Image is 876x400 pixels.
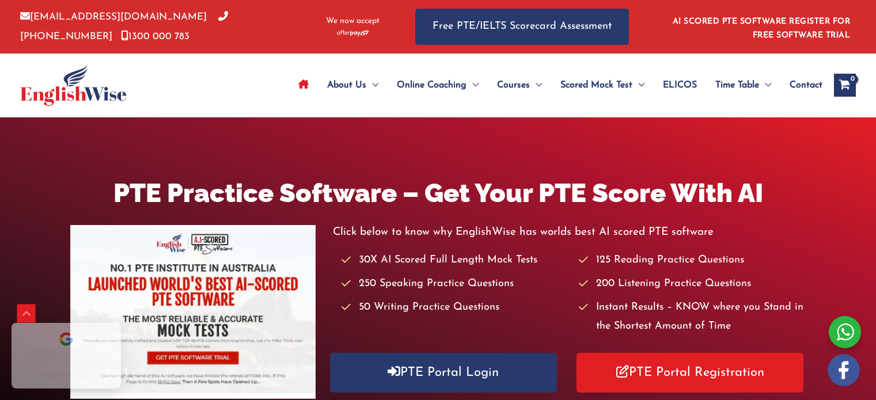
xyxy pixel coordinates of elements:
a: PTE Portal Registration [577,353,803,393]
span: About Us [327,65,366,105]
span: ELICOS [663,65,697,105]
span: We now accept [326,16,380,27]
img: Afterpay-Logo [337,30,369,36]
a: ELICOS [654,65,706,105]
li: Instant Results – KNOW where you Stand in the Shortest Amount of Time [579,298,806,337]
span: Menu Toggle [530,65,542,105]
a: Online CoachingMenu Toggle [388,65,488,105]
a: About UsMenu Toggle [318,65,388,105]
span: Time Table [715,65,759,105]
a: PTE Portal Login [330,353,557,393]
a: Contact [780,65,822,105]
img: white-facebook.png [828,354,860,386]
a: CoursesMenu Toggle [488,65,551,105]
span: Online Coaching [397,65,467,105]
a: Time TableMenu Toggle [706,65,780,105]
li: 200 Listening Practice Questions [579,275,806,294]
a: 1300 000 783 [121,32,189,41]
a: View Shopping Cart, empty [834,74,856,97]
span: Menu Toggle [366,65,378,105]
p: Click below to know why EnglishWise has worlds best AI scored PTE software [333,223,806,242]
li: 250 Speaking Practice Questions [342,275,568,294]
nav: Site Navigation: Main Menu [289,65,822,105]
a: Scored Mock TestMenu Toggle [551,65,654,105]
a: [PHONE_NUMBER] [20,12,228,41]
li: 50 Writing Practice Questions [342,298,568,317]
span: Menu Toggle [632,65,644,105]
span: Scored Mock Test [560,65,632,105]
li: 125 Reading Practice Questions [579,251,806,270]
span: Menu Toggle [759,65,771,105]
a: [EMAIL_ADDRESS][DOMAIN_NAME] [20,12,207,22]
span: Contact [790,65,822,105]
img: pte-institute-main [70,225,316,399]
li: 30X AI Scored Full Length Mock Tests [342,251,568,270]
span: Courses [497,65,530,105]
a: Free PTE/IELTS Scorecard Assessment [415,9,629,45]
span: Menu Toggle [467,65,479,105]
aside: Header Widget 1 [666,8,856,45]
h1: PTE Practice Software – Get Your PTE Score With AI [70,175,806,211]
a: AI SCORED PTE SOFTWARE REGISTER FOR FREE SOFTWARE TRIAL [673,17,851,40]
img: cropped-ew-logo [20,64,127,106]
